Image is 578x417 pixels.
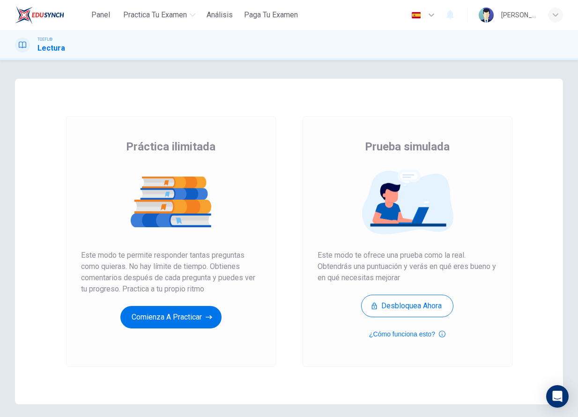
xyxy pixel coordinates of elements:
[207,9,233,21] span: Análisis
[244,9,298,21] span: Paga Tu Examen
[37,43,65,54] h1: Lectura
[365,139,450,154] span: Prueba simulada
[86,7,116,23] button: Panel
[119,7,199,23] button: Practica tu examen
[369,328,445,340] button: ¿Cómo funciona esto?
[15,6,86,24] a: EduSynch logo
[479,7,494,22] img: Profile picture
[546,385,569,408] div: Open Intercom Messenger
[501,9,537,21] div: [PERSON_NAME]
[120,306,222,328] button: Comienza a practicar
[203,7,237,23] button: Análisis
[126,139,215,154] span: Práctica ilimitada
[123,9,187,21] span: Practica tu examen
[410,12,422,19] img: es
[318,250,497,283] span: Este modo te ofrece una prueba como la real. Obtendrás una puntuación y verás en qué eres bueno y...
[240,7,302,23] button: Paga Tu Examen
[15,6,64,24] img: EduSynch logo
[37,36,52,43] span: TOEFL®
[361,295,453,317] button: Desbloquea ahora
[91,9,110,21] span: Panel
[81,250,261,295] span: Este modo te permite responder tantas preguntas como quieras. No hay límite de tiempo. Obtienes c...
